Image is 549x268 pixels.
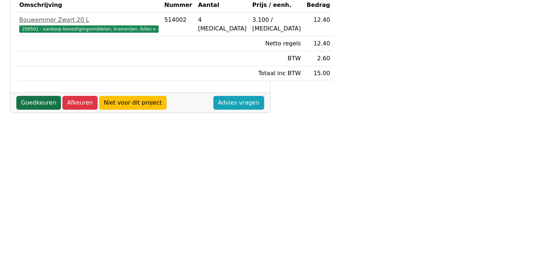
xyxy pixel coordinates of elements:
div: Bouwemmer Zwart 20 L [19,16,159,24]
td: Netto regels [249,36,304,51]
span: 200501 - aankoop bevestigingsmiddelen, kramerijen, folies e [19,25,159,33]
td: 514002 [161,13,195,36]
td: Totaal inc BTW [249,66,304,81]
a: Goedkeuren [16,96,61,110]
td: 12.40 [304,36,333,51]
td: BTW [249,51,304,66]
a: Advies vragen [213,96,264,110]
td: 2.60 [304,51,333,66]
a: Afkeuren [62,96,98,110]
a: Bouwemmer Zwart 20 L200501 - aankoop bevestigingsmiddelen, kramerijen, folies e [19,16,159,33]
a: Niet voor dit project [99,96,167,110]
td: 15.00 [304,66,333,81]
div: 4 [MEDICAL_DATA] [198,16,247,33]
div: 3.100 / [MEDICAL_DATA] [252,16,301,33]
td: 12.40 [304,13,333,36]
